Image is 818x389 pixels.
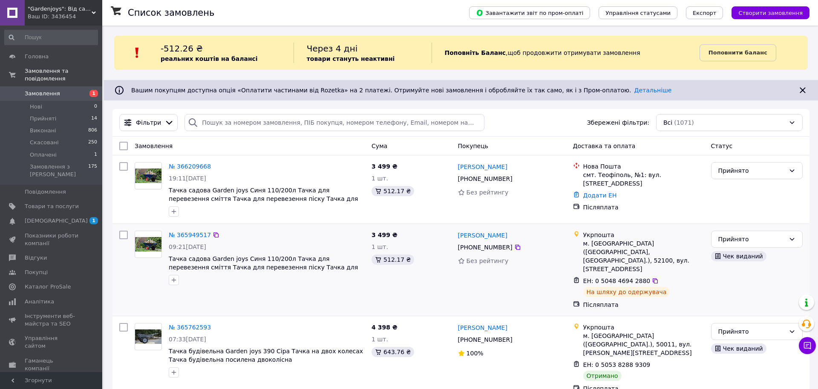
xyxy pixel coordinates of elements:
img: Фото товару [135,237,161,252]
div: [PHONE_NUMBER] [456,241,514,253]
img: Фото товару [135,329,161,344]
span: Через 4 дні [307,43,358,54]
button: Створити замовлення [732,6,809,19]
span: Тачка садова Garden joys Синя 110/200л Тачка для перевезення сміття Тачка для перевезення піску Т... [169,187,358,211]
span: 07:33[DATE] [169,336,206,343]
img: Фото товару [135,169,161,183]
img: :exclamation: [131,46,144,59]
span: Без рейтингу [467,257,509,264]
a: Тачка садова Garden joys Синя 110/200л Тачка для перевезення сміття Тачка для перевезення піску Т... [169,255,358,279]
a: № 366209668 [169,163,211,170]
button: Чат з покупцем [799,337,816,354]
span: -512.26 ₴ [161,43,203,54]
a: Детальніше [634,87,672,94]
span: 1 [89,217,98,224]
span: 09:21[DATE] [169,243,206,250]
a: [PERSON_NAME] [458,231,507,240]
div: [PHONE_NUMBER] [456,173,514,185]
span: Аналітика [25,298,54,306]
div: Укрпошта [583,231,704,239]
div: Чек виданий [711,251,766,261]
span: 175 [88,163,97,178]
span: Показники роботи компанії [25,232,79,247]
a: Фото товару [135,323,162,350]
span: Cума [372,143,387,149]
span: Головна [25,53,49,60]
div: Прийнято [718,235,785,244]
span: Всі [663,118,672,127]
span: Скасовані [30,139,59,146]
div: Прийнято [718,327,785,336]
span: Замовлення [25,90,60,97]
a: Тачка будівельна Garden joys 390 Сіра Тачка на двох колесах Тачка будівельна посилена двоколісна [169,348,363,363]
span: Оплачені [30,151,57,159]
span: 3 499 ₴ [372,232,397,238]
span: Покупець [458,143,488,149]
span: Інструменти веб-майстра та SEO [25,312,79,328]
div: Післяплата [583,300,704,309]
span: 3 499 ₴ [372,163,397,170]
span: 19:11[DATE] [169,175,206,182]
span: Фільтри [136,118,161,127]
span: Гаманець компанії [25,357,79,372]
span: Відгуки [25,254,47,262]
div: Післяплата [583,203,704,212]
div: 512.17 ₴ [372,255,414,265]
a: Фото товару [135,162,162,189]
div: Отримано [583,371,622,381]
div: , щоб продовжити отримувати замовлення [432,43,700,63]
span: Статус [711,143,733,149]
span: Замовлення та повідомлення [25,67,102,83]
div: На шляху до одержувача [583,287,670,297]
input: Пошук [4,30,98,45]
span: Товари та послуги [25,203,79,210]
span: "Gardenjoys": Від садової тачки до останнього гвинтика! [28,5,92,13]
span: 1 [94,151,97,159]
a: Поповнити баланс [700,44,776,61]
span: ЕН: 0 5048 4694 2880 [583,277,651,284]
button: Управління статусами [599,6,677,19]
div: м. [GEOGRAPHIC_DATA] ([GEOGRAPHIC_DATA], [GEOGRAPHIC_DATA].), 52100, вул. [STREET_ADDRESS] [583,239,704,273]
b: Поповнити баланс [709,49,767,56]
a: № 365949517 [169,232,211,238]
span: Доставка та оплата [573,143,636,149]
span: Прийняті [30,115,56,123]
span: 0 [94,103,97,111]
span: ЕН: 0 5053 8288 9309 [583,361,651,368]
b: реальних коштів на балансі [161,55,258,62]
div: [PHONE_NUMBER] [456,334,514,346]
span: 1 шт. [372,336,388,343]
span: Вашим покупцям доступна опція «Оплатити частинами від Rozetka» на 2 платежі. Отримуйте нові замов... [131,87,671,94]
div: смт. Теофіполь, №1: вул. [STREET_ADDRESS] [583,171,704,188]
span: 14 [91,115,97,123]
a: [PERSON_NAME] [458,163,507,171]
a: № 365762593 [169,324,211,331]
div: 643.76 ₴ [372,347,414,357]
span: 1 [89,90,98,97]
span: Завантажити звіт по пром-оплаті [476,9,583,17]
div: Прийнято [718,166,785,175]
span: Замовлення [135,143,173,149]
div: Укрпошта [583,323,704,332]
b: товари стануть неактивні [307,55,395,62]
div: Чек виданий [711,343,766,354]
span: Замовлення з [PERSON_NAME] [30,163,88,178]
div: Ваш ID: 3436454 [28,13,102,20]
div: Нова Пошта [583,162,704,171]
span: Виконані [30,127,56,134]
span: (1071) [674,119,694,126]
span: Без рейтингу [467,189,509,196]
a: Додати ЕН [583,192,617,199]
span: Нові [30,103,42,111]
button: Завантажити звіт по пром-оплаті [469,6,590,19]
a: [PERSON_NAME] [458,323,507,332]
span: 100% [467,350,484,357]
input: Пошук за номером замовлення, ПІБ покупця, номером телефону, Email, номером накладної [184,114,484,131]
button: Експорт [686,6,723,19]
span: Збережені фільтри: [587,118,649,127]
b: Поповніть Баланс [445,49,506,56]
span: Створити замовлення [738,10,803,16]
span: Управління статусами [605,10,671,16]
span: Каталог ProSale [25,283,71,291]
